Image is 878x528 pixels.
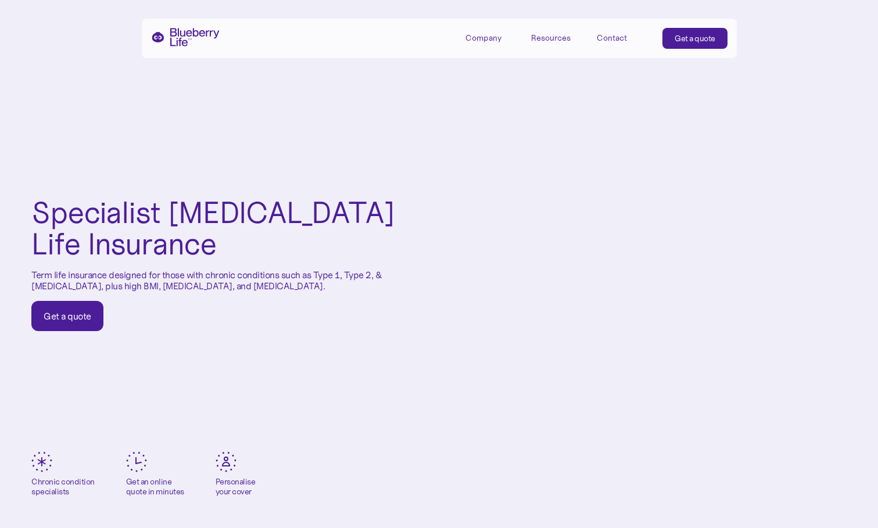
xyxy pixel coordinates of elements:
[531,33,571,43] div: Resources
[465,28,518,47] div: Company
[126,477,184,497] div: Get an online quote in minutes
[597,33,627,43] div: Contact
[31,301,103,331] a: Get a quote
[465,33,501,43] div: Company
[31,270,408,292] p: Term life insurance designed for those with chronic conditions such as Type 1, Type 2, & [MEDICAL...
[675,33,715,44] div: Get a quote
[597,28,649,47] a: Contact
[31,197,408,260] h1: Specialist [MEDICAL_DATA] Life Insurance
[44,310,91,322] div: Get a quote
[531,28,583,47] div: Resources
[662,28,728,49] a: Get a quote
[151,28,220,46] a: home
[31,477,95,497] div: Chronic condition specialists
[216,477,256,497] div: Personalise your cover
